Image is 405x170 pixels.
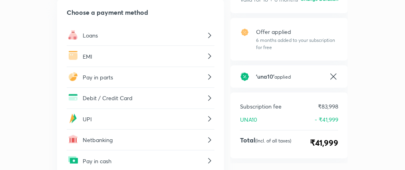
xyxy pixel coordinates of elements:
[255,138,291,144] p: (Incl. of all taxes)
[256,73,274,80] span: ' una10 '
[83,136,205,144] p: Netbanking
[310,137,338,149] span: ₹41,999
[67,133,79,146] img: -
[67,9,214,16] h2: Choose a payment method
[67,154,79,166] img: -
[240,102,282,111] p: Subscription fee
[240,137,291,149] h4: Total
[315,115,338,124] p: - ₹41,999
[83,157,205,165] p: Pay in cash
[83,52,205,61] p: EMI
[83,31,205,40] p: Loans
[240,115,257,124] p: UNA10
[318,102,338,111] p: ₹83,998
[256,73,322,81] h6: applied
[83,73,205,81] p: Pay in parts
[67,91,79,104] img: -
[67,70,79,83] img: -
[83,115,205,123] p: UPI
[240,28,250,37] img: offer
[83,94,205,102] p: Debit / Credit Card
[67,49,79,62] img: -
[67,28,79,41] img: -
[256,28,338,36] p: Offer applied
[256,37,338,51] p: 6 months added to your subscription for free
[67,112,79,125] img: -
